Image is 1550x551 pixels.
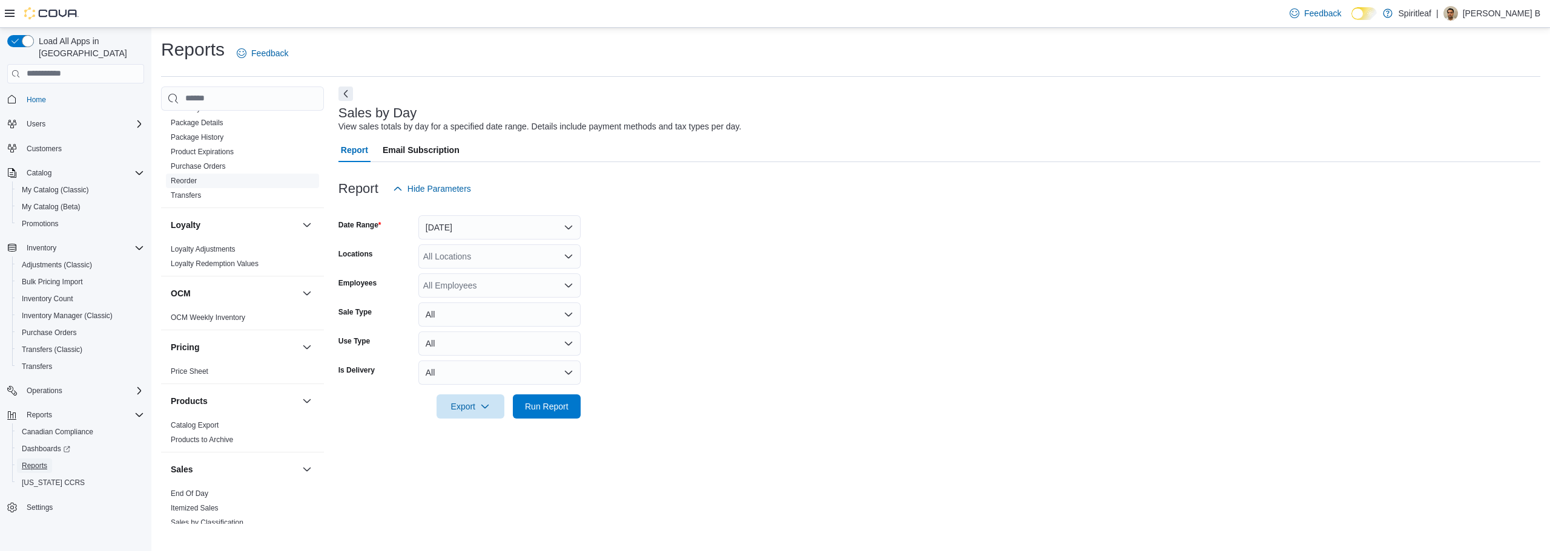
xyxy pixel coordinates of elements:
a: Inventory Transactions [171,104,244,112]
a: [US_STATE] CCRS [17,475,90,490]
span: Export [444,394,497,419]
button: [US_STATE] CCRS [12,474,149,491]
span: Feedback [1304,7,1341,19]
button: Reports [2,406,149,423]
a: Reorder [171,177,197,185]
a: Feedback [232,41,293,65]
span: Inventory Count [22,294,73,304]
button: Purchase Orders [12,324,149,341]
button: Operations [22,383,67,398]
span: Customers [22,141,144,156]
button: Sales [300,462,314,477]
label: Sale Type [338,307,372,317]
a: End Of Day [171,489,208,498]
span: Settings [22,500,144,515]
button: All [418,331,581,356]
span: Package Details [171,118,223,128]
button: Users [2,116,149,132]
a: Adjustments (Classic) [17,258,97,272]
div: Products [161,418,324,452]
a: Reports [17,458,52,473]
span: Users [27,119,45,129]
span: Catalog [27,168,51,178]
a: My Catalog (Classic) [17,183,94,197]
button: My Catalog (Classic) [12,181,149,198]
span: Dark Mode [1351,20,1352,21]
span: Users [22,117,144,131]
button: OCM [300,286,314,301]
a: Package Details [171,119,223,127]
a: Promotions [17,217,64,231]
h3: Sales by Day [338,106,417,120]
button: [DATE] [418,215,581,240]
span: Itemized Sales [171,503,219,513]
span: Dashboards [22,444,70,454]
button: Bulk Pricing Import [12,273,149,290]
button: Next [338,86,353,101]
span: Price Sheet [171,367,208,376]
input: Dark Mode [1351,7,1377,20]
a: Transfers (Classic) [17,342,87,357]
span: Inventory Count [17,292,144,306]
a: Bulk Pricing Import [17,275,88,289]
span: [US_STATE] CCRS [22,478,85,487]
span: Home [27,95,46,105]
span: Promotions [22,219,59,229]
button: Sales [171,463,297,475]
label: Is Delivery [338,365,375,375]
span: Operations [22,383,144,398]
a: Canadian Compliance [17,425,98,439]
h3: OCM [171,287,191,299]
a: Product Expirations [171,148,234,156]
a: Dashboards [12,440,149,457]
span: Canadian Compliance [17,425,144,439]
a: Settings [22,500,58,515]
span: Hide Parameters [407,183,471,195]
a: Inventory Manager (Classic) [17,308,117,323]
label: Locations [338,249,373,259]
span: Transfers [17,359,144,374]
span: My Catalog (Classic) [22,185,89,195]
span: Operations [27,386,62,396]
span: Home [22,92,144,107]
a: Dashboards [17,442,75,456]
span: Purchase Orders [22,328,77,337]
a: Loyalty Redemption Values [171,259,259,268]
button: My Catalog (Beta) [12,198,149,215]
div: Inventory [161,28,324,207]
span: Product Expirations [171,147,234,157]
button: Reports [12,457,149,474]
span: Purchase Orders [17,325,144,340]
a: Products to Archive [171,435,233,444]
button: Reports [22,408,57,422]
span: Run Report [525,400,569,412]
button: Pricing [171,341,297,353]
span: Report [341,138,368,162]
h1: Reports [161,37,225,62]
span: Inventory Manager (Classic) [22,311,113,321]
button: OCM [171,287,297,299]
span: Loyalty Adjustments [171,244,236,254]
span: Inventory Manager (Classic) [17,308,144,323]
a: Purchase Orders [171,162,226,171]
span: Reorder [171,176,197,186]
span: Reports [17,458,144,473]
span: Email Subscription [383,138,460,162]
span: Settings [27,503,53,512]
a: Customers [22,142,67,156]
button: Products [300,394,314,408]
span: Transfers [171,191,201,200]
a: Home [22,93,51,107]
a: Inventory Count [17,292,78,306]
button: Loyalty [171,219,297,231]
span: Transfers (Classic) [22,345,82,354]
span: Transfers [22,362,52,371]
button: Open list of options [564,281,573,290]
h3: Products [171,395,208,407]
div: Pricing [161,364,324,383]
span: Package History [171,132,223,142]
span: Dashboards [17,442,144,456]
span: Reports [27,410,52,420]
span: Reports [22,408,144,422]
